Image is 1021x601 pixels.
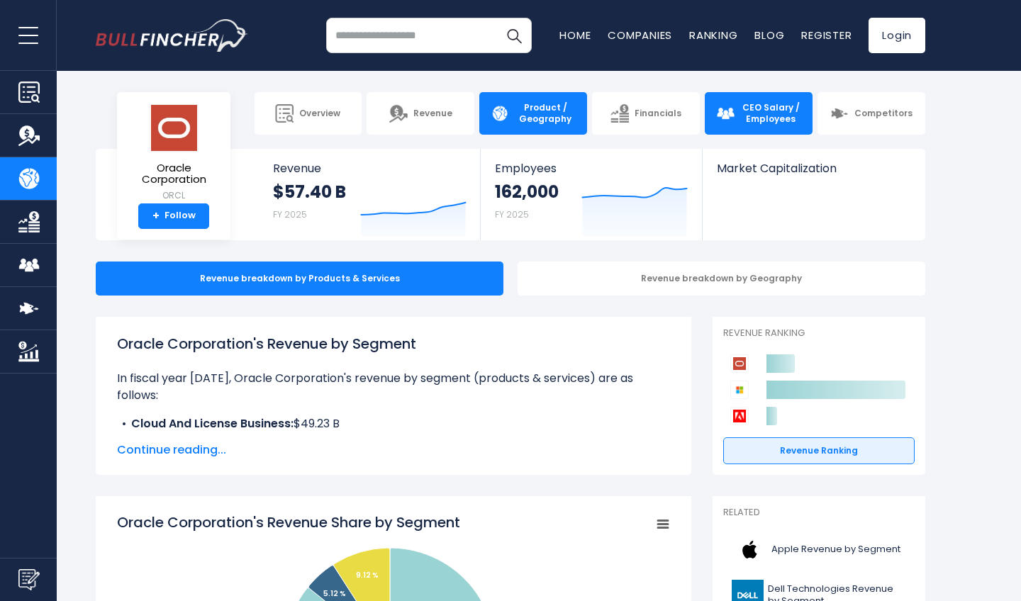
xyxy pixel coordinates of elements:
img: Microsoft Corporation competitors logo [730,381,749,399]
strong: + [152,210,160,223]
a: Employees 162,000 FY 2025 [481,149,701,240]
span: Continue reading... [117,442,670,459]
span: Financials [635,108,681,119]
small: ORCL [128,189,219,202]
a: Financials [592,92,700,135]
a: Companies [608,28,672,43]
a: Go to homepage [96,19,248,52]
span: Overview [299,108,340,119]
a: Revenue [367,92,474,135]
tspan: 5.12 % [323,588,346,599]
a: Ranking [689,28,737,43]
a: Apple Revenue by Segment [723,530,915,569]
p: Related [723,507,915,519]
a: +Follow [138,203,209,229]
a: Market Capitalization [703,149,924,199]
h1: Oracle Corporation's Revenue by Segment [117,333,670,354]
p: Revenue Ranking [723,327,915,339]
a: Competitors [818,92,925,135]
div: Revenue breakdown by Products & Services [96,262,503,296]
a: Product / Geography [479,92,587,135]
div: Revenue breakdown by Geography [518,262,925,296]
span: Competitors [854,108,913,119]
a: Overview [255,92,362,135]
span: Market Capitalization [717,162,910,175]
a: CEO Salary / Employees [705,92,813,135]
a: Login [869,18,925,53]
span: Employees [495,162,687,175]
b: Cloud And License Business: [131,415,294,432]
img: AAPL logo [732,534,767,566]
a: Blog [754,28,784,43]
strong: 162,000 [495,181,559,203]
img: Oracle Corporation competitors logo [730,354,749,373]
span: Revenue [413,108,452,119]
span: Oracle Corporation [128,162,219,186]
span: Revenue [273,162,467,175]
tspan: 9.12 % [356,570,379,580]
img: bullfincher logo [96,19,248,52]
li: $49.23 B [117,415,670,432]
span: Product / Geography [515,102,576,124]
img: Adobe competitors logo [730,407,749,425]
strong: $57.40 B [273,181,346,203]
a: Home [559,28,591,43]
a: Register [801,28,852,43]
small: FY 2025 [273,208,307,220]
button: Search [496,18,532,53]
a: Oracle Corporation ORCL [128,103,220,203]
a: Revenue $57.40 B FY 2025 [259,149,481,240]
span: Apple Revenue by Segment [771,544,900,556]
span: CEO Salary / Employees [740,102,801,124]
small: FY 2025 [495,208,529,220]
a: Revenue Ranking [723,437,915,464]
tspan: Oracle Corporation's Revenue Share by Segment [117,512,460,532]
p: In fiscal year [DATE], Oracle Corporation's revenue by segment (products & services) are as follows: [117,370,670,404]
